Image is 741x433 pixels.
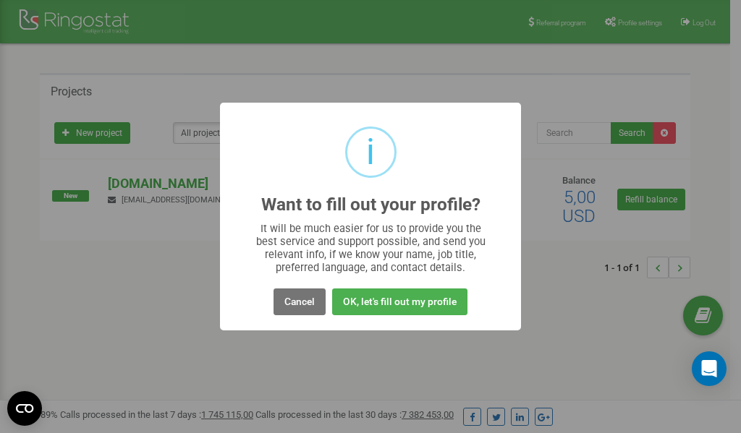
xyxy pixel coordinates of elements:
div: It will be much easier for us to provide you the best service and support possible, and send you ... [249,222,493,274]
button: Open CMP widget [7,391,42,426]
h2: Want to fill out your profile? [261,195,480,215]
button: Cancel [274,288,326,315]
button: OK, let's fill out my profile [332,288,467,315]
div: i [366,129,375,176]
div: Open Intercom Messenger [692,351,727,386]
